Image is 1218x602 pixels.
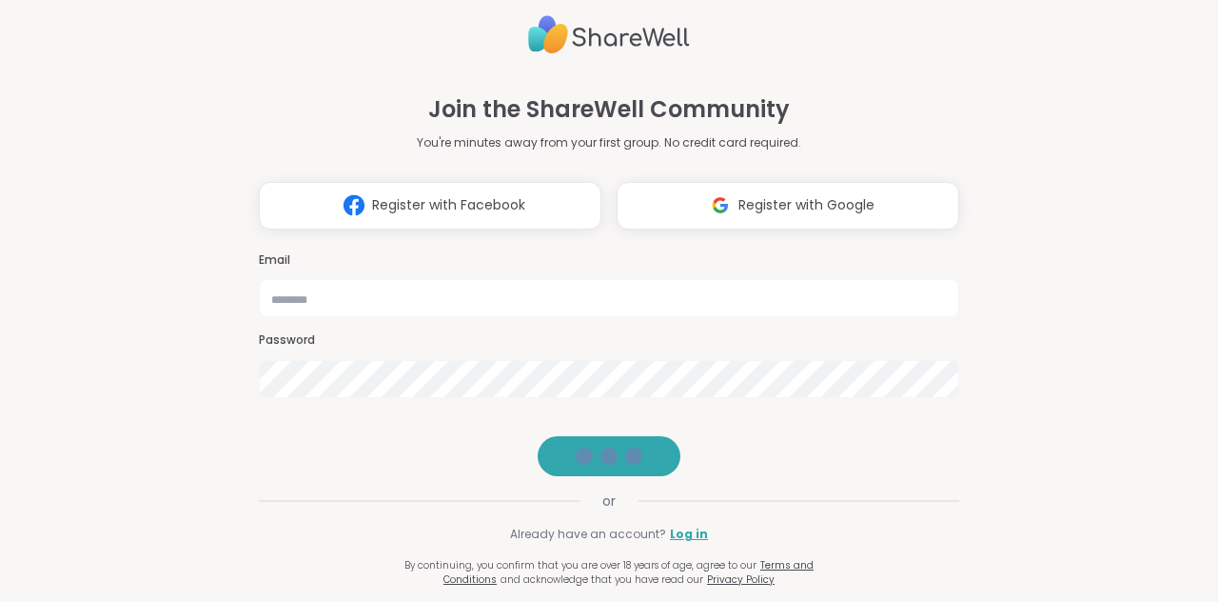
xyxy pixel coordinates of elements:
h1: Join the ShareWell Community [428,92,790,127]
h3: Password [259,332,959,349]
span: or [580,492,638,511]
a: Log in [670,526,708,543]
a: Terms and Conditions [443,558,814,587]
p: You're minutes away from your first group. No credit card required. [417,134,801,151]
span: Already have an account? [510,526,666,543]
span: By continuing, you confirm that you are over 18 years of age, agree to our [404,558,756,572]
h3: Email [259,252,959,269]
a: Privacy Policy [707,572,775,587]
span: and acknowledge that you have read our [501,572,703,587]
img: ShareWell Logo [528,8,690,62]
